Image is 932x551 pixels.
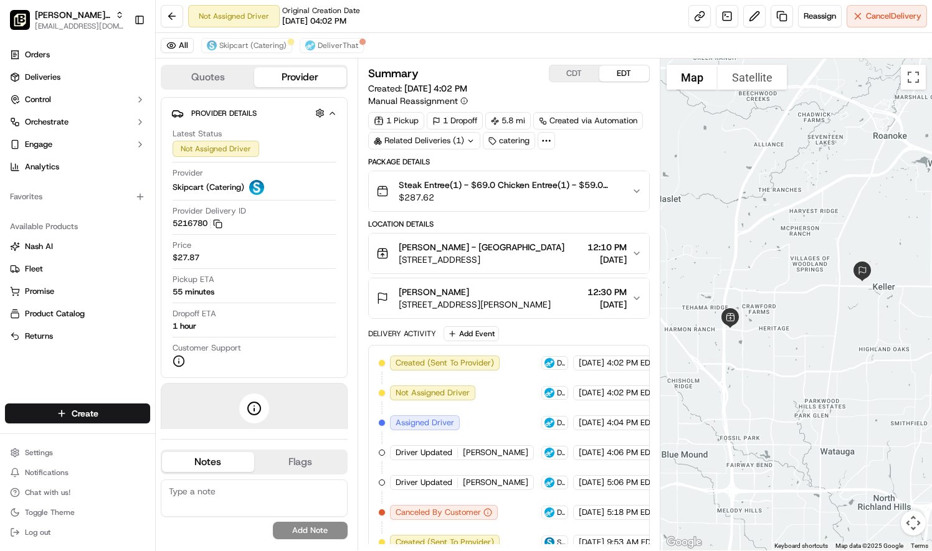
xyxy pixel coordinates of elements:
span: 5:18 PM EDT [607,507,655,518]
button: Engage [5,134,150,154]
div: catering [483,132,535,149]
button: Provider Details [171,103,337,123]
button: Product Catalog [5,304,150,324]
button: [PERSON_NAME] - [GEOGRAPHIC_DATA][STREET_ADDRESS]12:10 PM[DATE] [369,233,649,273]
span: [DATE] [579,537,604,548]
span: 9:53 AM EDT [607,537,655,548]
span: [PERSON_NAME] [463,447,528,458]
a: Powered byPylon [88,210,151,220]
button: [EMAIL_ADDRESS][DOMAIN_NAME] [35,21,124,31]
span: Toggle Theme [25,507,75,517]
img: profile_skipcart_partner.png [207,40,217,50]
button: Show street map [667,65,718,90]
button: Reassign [798,5,842,27]
span: [DATE] 4:02 PM [404,83,467,94]
img: profile_deliverthat_partner.png [305,40,315,50]
button: Manual Reassignment [368,95,468,107]
a: Product Catalog [10,308,145,319]
span: [DATE] [587,253,627,266]
a: 📗Knowledge Base [7,175,100,197]
span: $287.62 [399,191,622,204]
span: Price [173,240,191,251]
div: We're available if you need us! [42,131,158,141]
span: Settings [25,448,53,458]
button: [PERSON_NAME][STREET_ADDRESS][PERSON_NAME]12:30 PM[DATE] [369,278,649,318]
div: 1 hour [173,321,196,332]
button: Notifications [5,464,150,481]
img: Pei Wei Parent Org [10,10,30,30]
span: Not Assigned Driver [396,387,470,398]
span: Control [25,94,51,105]
img: profile_deliverthat_partner.png [544,388,554,398]
span: [DATE] [579,417,604,428]
span: Provider Delivery ID [173,205,246,217]
div: 55 minutes [173,286,214,298]
span: Customer Support [173,342,241,354]
button: All [161,38,194,53]
a: Terms (opens in new tab) [911,542,928,549]
div: Related Deliveries (1) [368,132,480,149]
img: Google [663,534,705,550]
img: 1736555255976-a54dd68f-1ca7-489b-9aae-adbdc363a1c4 [12,118,35,141]
span: Nash AI [25,241,53,252]
button: Map camera controls [901,511,926,535]
span: Map data ©2025 Google [835,542,903,549]
div: Delivery Activity [368,329,436,339]
span: Manual Reassignment [368,95,458,107]
button: Keyboard shortcuts [774,542,828,550]
span: DeliverThat [557,478,565,487]
button: Show satellite imagery [718,65,787,90]
div: 💻 [105,181,115,191]
span: Orders [25,49,50,60]
span: [PERSON_NAME] Parent Org [35,9,110,21]
span: 4:04 PM EDT [607,417,655,428]
span: [STREET_ADDRESS] [399,253,564,266]
span: [PERSON_NAME] [463,477,528,488]
span: 4:06 PM EDT [607,447,655,458]
span: Returns [25,331,53,342]
a: Created via Automation [533,112,643,130]
span: Skipcart (Catering) [173,182,244,193]
span: Skipcart (Catering) [557,537,565,547]
span: Engage [25,139,52,150]
div: Start new chat [42,118,204,131]
img: Nash [12,12,37,37]
span: $27.87 [173,252,199,263]
span: 5:06 PM EDT [607,477,655,488]
button: CancelDelivery [847,5,927,27]
button: Nash AI [5,237,150,257]
span: DeliverThat [557,507,565,517]
button: CDT [549,65,599,82]
button: Fleet [5,259,150,279]
button: Skipcart (Catering) [201,38,292,53]
span: 12:10 PM [587,241,627,253]
span: Fleet [25,263,43,275]
button: DeliverThat [300,38,364,53]
div: 📗 [12,181,22,191]
span: [DATE] [579,447,604,458]
span: Driver Updated [396,477,452,488]
span: Deliveries [25,72,60,83]
img: profile_deliverthat_partner.png [544,478,554,487]
span: Pylon [124,210,151,220]
button: 5216780 [173,218,222,229]
div: Package Details [368,157,650,167]
button: Returns [5,326,150,346]
button: Settings [5,444,150,461]
span: Dropoff ETA [173,308,216,319]
span: [DATE] 04:02 PM [282,16,346,27]
span: Latest Status [173,128,222,139]
span: Reassign [804,11,836,22]
span: Provider [173,167,203,179]
span: Driver Updated [396,447,452,458]
button: Log out [5,524,150,541]
div: 1 Dropoff [427,112,483,130]
img: profile_deliverthat_partner.png [544,418,554,428]
div: 1 Pickup [368,112,424,130]
span: Product Catalog [25,308,85,319]
img: profile_skipcart_partner.png [544,537,554,547]
button: Pei Wei Parent Org[PERSON_NAME] Parent Org[EMAIL_ADDRESS][DOMAIN_NAME] [5,5,129,35]
span: Notifications [25,468,69,478]
button: Promise [5,281,150,301]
